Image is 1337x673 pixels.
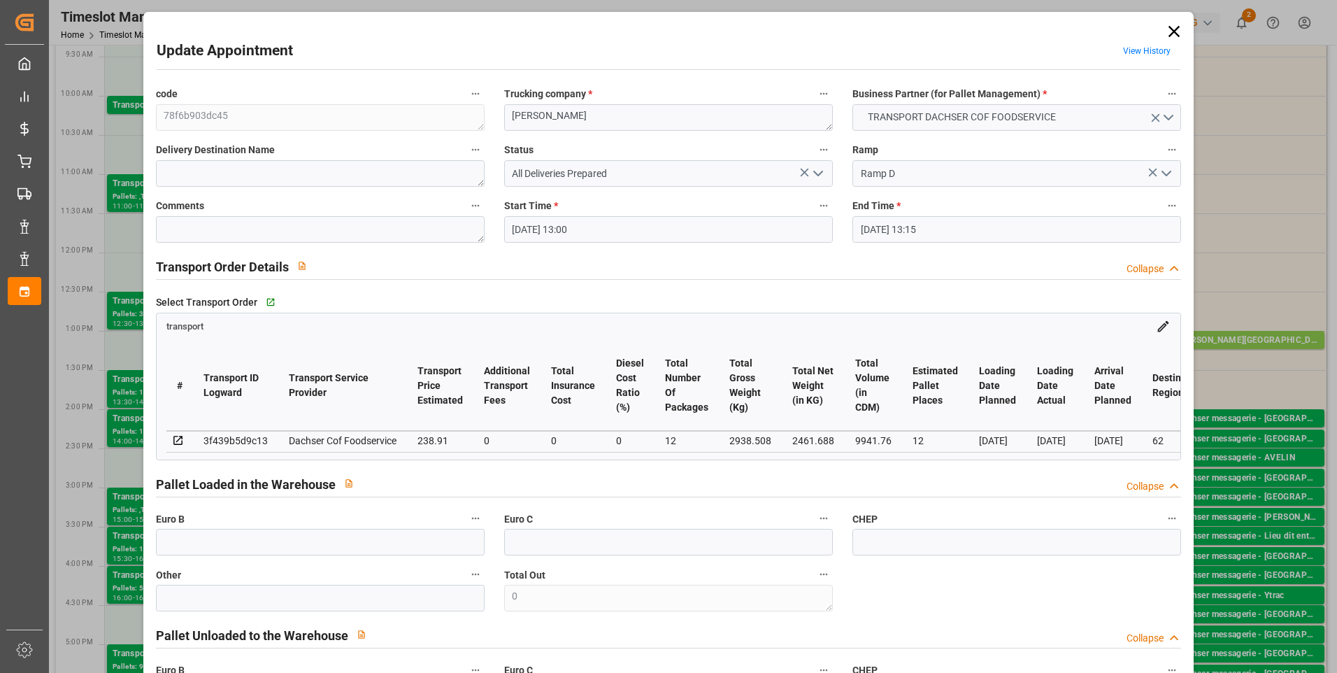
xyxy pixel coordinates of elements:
div: Collapse [1127,262,1164,276]
span: Total Out [504,568,545,583]
th: # [166,341,193,431]
input: Type to search/select [852,160,1181,187]
button: Trucking company * [815,85,833,103]
div: 0 [484,432,530,449]
h2: Transport Order Details [156,257,289,276]
button: Euro C [815,509,833,527]
th: Destination Region [1142,341,1215,431]
th: Loading Date Planned [968,341,1027,431]
span: Ramp [852,143,878,157]
input: DD-MM-YYYY HH:MM [504,216,833,243]
button: Total Out [815,565,833,583]
span: TRANSPORT DACHSER COF FOODSERVICE [861,110,1063,125]
span: transport [166,321,203,332]
button: code [466,85,485,103]
div: 62 [1152,432,1204,449]
div: Dachser Cof Foodservice [289,432,396,449]
th: Total Volume (in CDM) [845,341,902,431]
button: Business Partner (for Pallet Management) * [1163,85,1181,103]
div: 9941.76 [855,432,892,449]
div: 2938.508 [729,432,771,449]
th: Transport Service Provider [278,341,407,431]
th: Additional Transport Fees [473,341,541,431]
div: 2461.688 [792,432,834,449]
button: End Time * [1163,197,1181,215]
div: 0 [551,432,595,449]
div: 3f439b5d9c13 [203,432,268,449]
h2: Update Appointment [157,40,293,62]
th: Estimated Pallet Places [902,341,968,431]
th: Transport Price Estimated [407,341,473,431]
button: open menu [1155,163,1176,185]
div: Collapse [1127,479,1164,494]
th: Arrival Date Planned [1084,341,1142,431]
span: Trucking company [504,87,592,101]
span: End Time [852,199,901,213]
span: Start Time [504,199,558,213]
div: 12 [913,432,958,449]
span: Comments [156,199,204,213]
th: Total Number Of Packages [655,341,719,431]
span: Euro B [156,512,185,527]
input: DD-MM-YYYY HH:MM [852,216,1181,243]
th: Total Insurance Cost [541,341,606,431]
span: Select Transport Order [156,295,257,310]
span: Euro C [504,512,533,527]
h2: Pallet Loaded in the Warehouse [156,475,336,494]
button: open menu [852,104,1181,131]
textarea: 0 [504,585,833,611]
button: Status [815,141,833,159]
button: Comments [466,197,485,215]
button: Euro B [466,509,485,527]
div: [DATE] [1094,432,1131,449]
button: open menu [807,163,828,185]
th: Loading Date Actual [1027,341,1084,431]
span: Status [504,143,534,157]
a: transport [166,320,203,331]
span: Delivery Destination Name [156,143,275,157]
button: View description [336,470,362,497]
button: CHEP [1163,509,1181,527]
div: Collapse [1127,631,1164,646]
a: View History [1123,46,1171,56]
th: Total Gross Weight (Kg) [719,341,782,431]
span: Business Partner (for Pallet Management) [852,87,1047,101]
div: [DATE] [1037,432,1073,449]
span: code [156,87,178,101]
div: 0 [616,432,644,449]
th: Diesel Cost Ratio (%) [606,341,655,431]
h2: Pallet Unloaded to the Warehouse [156,626,348,645]
th: Total Net Weight (in KG) [782,341,845,431]
button: View description [348,621,375,648]
span: CHEP [852,512,878,527]
textarea: 78f6b903dc45 [156,104,485,131]
textarea: [PERSON_NAME] [504,104,833,131]
button: Start Time * [815,197,833,215]
div: [DATE] [979,432,1016,449]
div: 12 [665,432,708,449]
button: Other [466,565,485,583]
div: 238.91 [417,432,463,449]
button: Ramp [1163,141,1181,159]
button: Delivery Destination Name [466,141,485,159]
th: Transport ID Logward [193,341,278,431]
button: View description [289,253,315,279]
span: Other [156,568,181,583]
input: Type to search/select [504,160,833,187]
